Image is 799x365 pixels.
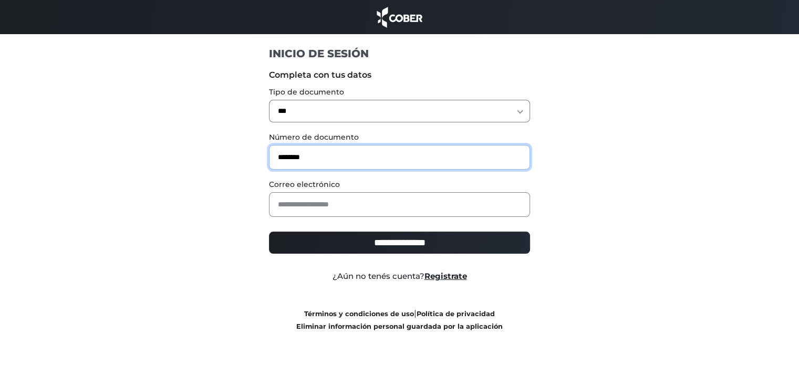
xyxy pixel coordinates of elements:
[304,310,414,318] a: Términos y condiciones de uso
[269,47,530,60] h1: INICIO DE SESIÓN
[261,307,538,332] div: |
[296,322,503,330] a: Eliminar información personal guardada por la aplicación
[269,69,530,81] label: Completa con tus datos
[261,270,538,283] div: ¿Aún no tenés cuenta?
[269,132,530,143] label: Número de documento
[269,179,530,190] label: Correo electrónico
[417,310,495,318] a: Política de privacidad
[269,87,530,98] label: Tipo de documento
[424,271,467,281] a: Registrate
[374,5,426,29] img: cober_marca.png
